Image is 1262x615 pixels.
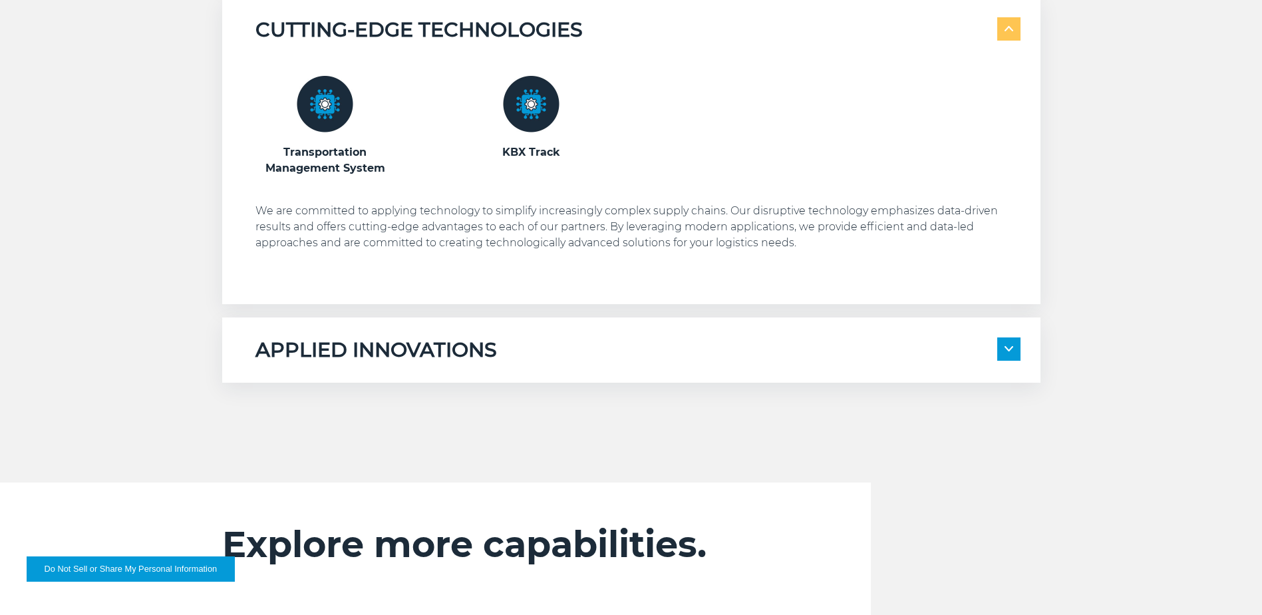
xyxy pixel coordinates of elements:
[255,337,497,363] h5: APPLIED INNOVATIONS
[255,144,395,176] h3: Transportation Management System
[1005,26,1013,31] img: arrow
[255,17,583,43] h5: CUTTING-EDGE TECHNOLOGIES
[27,556,235,582] button: Do Not Sell or Share My Personal Information
[462,144,601,160] h3: KBX Track
[222,522,790,566] h2: Explore more capabilities.
[1005,346,1013,351] img: arrow
[255,203,1021,251] p: We are committed to applying technology to simplify increasingly complex supply chains. Our disru...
